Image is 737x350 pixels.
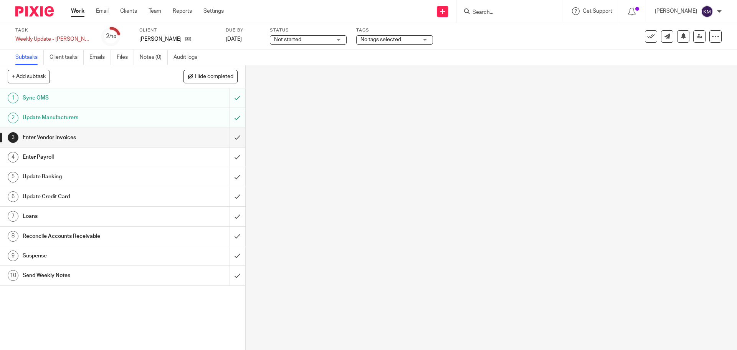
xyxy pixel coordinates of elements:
h1: Update Credit Card [23,191,155,202]
div: 4 [8,152,18,163]
div: 7 [8,211,18,222]
img: Pixie [15,6,54,17]
div: Mark as done [230,128,245,147]
a: Work [71,7,84,15]
div: Weekly Update - Frymark [15,35,92,43]
a: Email [96,7,109,15]
h1: Suspense [23,250,155,262]
span: Frymark, Shannon [139,35,182,43]
div: Mark as done [230,227,245,246]
button: Hide completed [183,70,238,83]
h1: Loans [23,211,155,222]
div: Weekly Update - [PERSON_NAME] [15,35,92,43]
p: [PERSON_NAME] [655,7,697,15]
input: Search [472,9,541,16]
button: Snooze task [677,30,689,43]
h1: Enter Payroll [23,151,155,163]
span: [DATE] [226,36,242,42]
div: Mark as done [230,148,245,167]
div: 6 [8,191,18,202]
div: Mark as done [230,167,245,186]
div: Mark as done [230,207,245,226]
div: 5 [8,172,18,182]
div: Mark as to do [230,108,245,127]
h1: Update Banking [23,171,155,182]
div: 3 [8,132,18,143]
h1: Send Weekly Notes [23,270,155,281]
a: Reports [173,7,192,15]
small: /10 [109,35,116,39]
i: Open client page [185,36,191,42]
div: Mark as done [230,187,245,206]
span: Not started [274,37,301,42]
div: 9 [8,250,18,261]
label: Client [139,27,216,33]
label: Due by [226,27,260,33]
div: 2 [8,113,18,123]
label: Task [15,27,92,33]
h1: Update Manufacturers [23,112,155,123]
a: Subtasks [15,50,44,65]
a: Notes (0) [140,50,168,65]
label: Tags [356,27,433,33]
img: svg%3E [701,5,713,18]
a: Team [149,7,161,15]
div: Mark as to do [230,88,245,108]
a: Clients [120,7,137,15]
button: + Add subtask [8,70,50,83]
div: Mark as done [230,246,245,265]
div: 1 [8,93,18,103]
h1: Sync OMS [23,92,155,104]
span: Hide completed [195,74,233,80]
div: 10 [8,270,18,281]
label: Status [270,27,347,33]
a: Files [117,50,134,65]
a: Client tasks [50,50,84,65]
div: 8 [8,231,18,242]
h1: Enter Vendor Invoices [23,132,155,143]
span: No tags selected [360,37,401,42]
a: Settings [203,7,224,15]
a: Emails [89,50,111,65]
span: Get Support [583,8,612,14]
a: Send new email to Frymark, Shannon [661,30,673,43]
div: Mark as done [230,266,245,285]
p: [PERSON_NAME] [139,35,182,43]
h1: Reconcile Accounts Receivable [23,231,155,242]
div: 2 [106,32,116,41]
a: Reassign task [693,30,706,43]
a: Audit logs [174,50,203,65]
